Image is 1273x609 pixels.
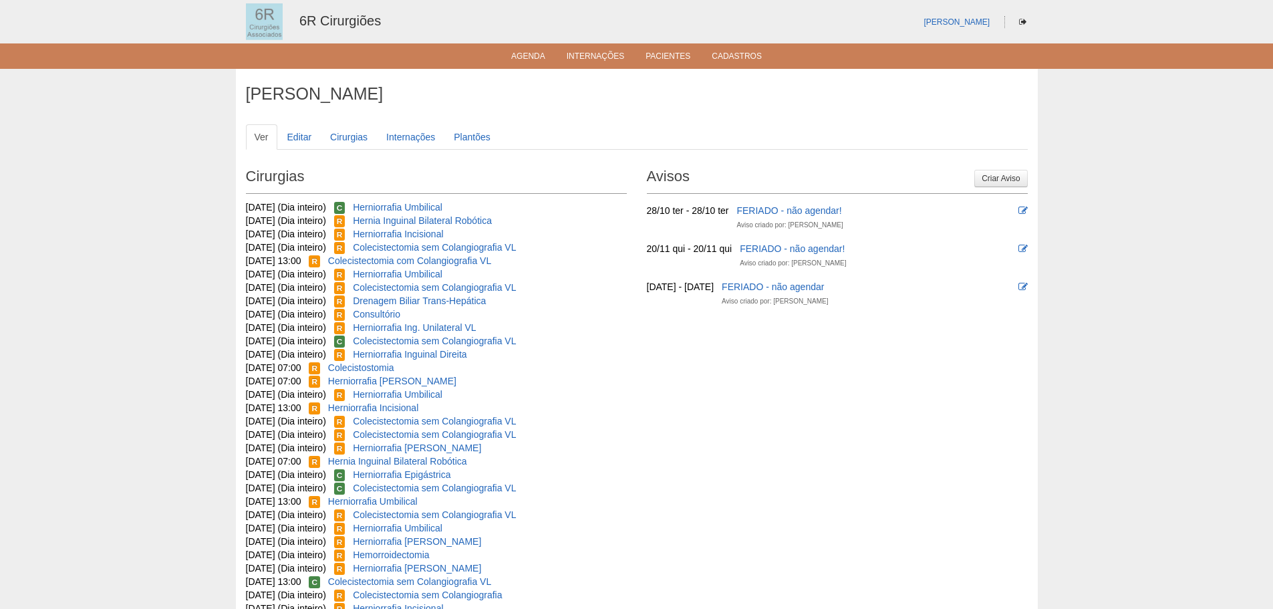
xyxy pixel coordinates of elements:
span: Reservada [334,295,345,308]
span: [DATE] (Dia inteiro) [246,550,326,560]
span: Confirmada [334,202,345,214]
span: Reservada [334,429,345,441]
span: Reservada [334,563,345,575]
a: Herniorrafia Incisional [328,402,418,413]
span: [DATE] (Dia inteiro) [246,389,326,400]
a: [PERSON_NAME] [924,17,990,27]
span: [DATE] 13:00 [246,255,301,266]
div: Aviso criado por: [PERSON_NAME] [736,219,843,232]
span: Reservada [334,590,345,602]
div: [DATE] - [DATE] [647,280,714,293]
a: Plantões [445,124,499,150]
a: Herniorrafia Umbilical [328,496,418,507]
a: Herniorrafia [PERSON_NAME] [328,376,456,386]
span: Reservada [334,242,345,254]
span: Reservada [334,389,345,401]
span: Confirmada [309,576,320,588]
a: Colecistostomia [328,362,394,373]
span: Reservada [334,215,345,227]
a: Herniorrafia Incisional [353,229,443,239]
a: Drenagem Biliar Trans-Hepática [353,295,486,306]
span: Reservada [309,362,320,374]
span: [DATE] 07:00 [246,376,301,386]
span: [DATE] (Dia inteiro) [246,322,326,333]
i: Sair [1019,18,1026,26]
a: Colecistectomia sem Colangiografia VL [328,576,491,587]
span: Reservada [334,229,345,241]
span: [DATE] (Dia inteiro) [246,523,326,533]
span: [DATE] (Dia inteiro) [246,202,326,213]
a: FERIADO - não agendar! [736,205,841,216]
span: [DATE] (Dia inteiro) [246,349,326,360]
span: Reservada [309,456,320,468]
a: Internações [567,51,625,65]
a: Colecistectomia sem Colangiografia VL [353,336,516,346]
i: Editar [1018,244,1028,253]
a: Agenda [511,51,545,65]
a: Cadastros [712,51,762,65]
span: Reservada [309,376,320,388]
div: Aviso criado por: [PERSON_NAME] [722,295,828,308]
a: Internações [378,124,444,150]
a: Editar [279,124,321,150]
span: Reservada [334,309,345,321]
span: [DATE] (Dia inteiro) [246,509,326,520]
span: Confirmada [334,336,345,348]
a: Cirurgias [321,124,376,150]
span: Reservada [334,322,345,334]
a: Colecistectomia sem Colangiografia VL [353,416,516,427]
a: Herniorrafia [PERSON_NAME] [353,443,481,453]
span: [DATE] 07:00 [246,456,301,467]
span: [DATE] 13:00 [246,402,301,413]
span: [DATE] 13:00 [246,496,301,507]
span: [DATE] (Dia inteiro) [246,269,326,279]
a: Pacientes [646,51,690,65]
a: Herniorrafia [PERSON_NAME] [353,563,481,574]
span: Reservada [334,536,345,548]
a: Colecistectomia sem Colangiografia VL [353,509,516,520]
div: Aviso criado por: [PERSON_NAME] [740,257,846,270]
a: Herniorrafia Umbilical [353,523,442,533]
span: [DATE] (Dia inteiro) [246,242,326,253]
i: Editar [1018,206,1028,215]
div: 28/10 ter - 28/10 ter [647,204,729,217]
span: [DATE] (Dia inteiro) [246,416,326,427]
span: Reservada [334,509,345,521]
span: [DATE] (Dia inteiro) [246,282,326,293]
span: [DATE] 13:00 [246,576,301,587]
span: Reservada [334,282,345,294]
span: [DATE] (Dia inteiro) [246,469,326,480]
a: Herniorrafia Umbilical [353,202,442,213]
a: Colecistectomia sem Colangiografia VL [353,282,516,293]
span: [DATE] (Dia inteiro) [246,229,326,239]
h2: Cirurgias [246,163,627,194]
a: Herniorrafia [PERSON_NAME] [353,536,481,547]
a: Criar Aviso [974,170,1027,187]
div: 20/11 qui - 20/11 qui [647,242,732,255]
a: Herniorrafia Umbilical [353,269,442,279]
span: Confirmada [334,469,345,481]
a: Colecistectomia sem Colangiografia [353,590,502,600]
span: Reservada [334,550,345,562]
span: [DATE] (Dia inteiro) [246,429,326,440]
span: [DATE] (Dia inteiro) [246,336,326,346]
a: Colecistectomia sem Colangiografia VL [353,242,516,253]
span: Reservada [334,443,345,455]
h1: [PERSON_NAME] [246,86,1028,102]
span: [DATE] (Dia inteiro) [246,590,326,600]
a: Colecistectomia sem Colangiografia VL [353,429,516,440]
span: [DATE] (Dia inteiro) [246,309,326,320]
a: Hernia Inguinal Bilateral Robótica [353,215,492,226]
span: Reservada [334,416,345,428]
h2: Avisos [647,163,1028,194]
a: Hernia Inguinal Bilateral Robótica [328,456,467,467]
span: Reservada [334,523,345,535]
a: FERIADO - não agendar [722,281,824,292]
a: Colecistectomia com Colangiografia VL [328,255,491,266]
span: [DATE] (Dia inteiro) [246,483,326,493]
a: Herniorrafia Ing. Unilateral VL [353,322,476,333]
span: [DATE] (Dia inteiro) [246,563,326,574]
a: Herniorrafia Inguinal Direita [353,349,466,360]
span: Reservada [309,496,320,508]
span: Reservada [334,349,345,361]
